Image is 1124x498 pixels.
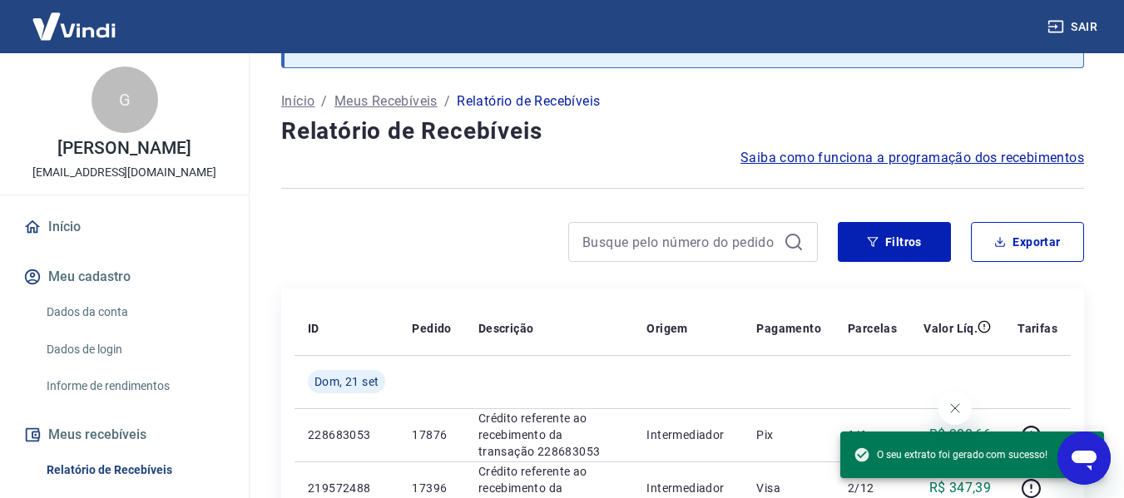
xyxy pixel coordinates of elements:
p: Relatório de Recebíveis [457,91,600,111]
p: 219572488 [308,480,385,496]
p: 228683053 [308,427,385,443]
p: R$ 288,66 [929,425,992,445]
p: Origem [646,320,687,337]
p: 2/12 [848,480,897,496]
p: Pedido [412,320,451,337]
span: Dom, 21 set [314,373,379,390]
p: 1/1 [848,427,897,443]
h4: Relatório de Recebíveis [281,115,1084,148]
p: Tarifas [1018,320,1057,337]
button: Meu cadastro [20,259,229,295]
p: Pagamento [756,320,821,337]
p: ID [308,320,319,337]
span: O seu extrato foi gerado com sucesso! [854,446,1047,463]
p: [PERSON_NAME] [57,140,191,157]
a: Início [281,91,314,111]
button: Sair [1044,12,1104,42]
p: Intermediador [646,427,730,443]
p: Descrição [478,320,534,337]
p: / [321,91,327,111]
p: R$ 347,39 [929,478,992,498]
a: Meus Recebíveis [334,91,438,111]
div: G [92,67,158,133]
span: Olá! Precisa de ajuda? [10,12,140,25]
a: Saiba como funciona a programação dos recebimentos [740,148,1084,168]
a: Informe de rendimentos [40,369,229,403]
button: Exportar [971,222,1084,262]
p: Parcelas [848,320,897,337]
a: Início [20,209,229,245]
p: 17396 [412,480,451,496]
a: Dados de login [40,333,229,367]
p: Intermediador [646,480,730,496]
iframe: Fechar mensagem [938,392,972,425]
input: Busque pelo número do pedido [582,229,777,254]
img: Vindi [20,1,128,52]
p: Pix [756,427,821,443]
p: [EMAIL_ADDRESS][DOMAIN_NAME] [32,164,216,181]
p: / [444,91,450,111]
p: Crédito referente ao recebimento da transação 228683053 [478,410,621,460]
p: Valor Líq. [923,320,978,337]
p: 17876 [412,427,451,443]
iframe: Botão para abrir a janela de mensagens [1057,431,1111,485]
button: Meus recebíveis [20,417,229,453]
p: Visa [756,480,821,496]
a: Dados da conta [40,295,229,329]
a: Relatório de Recebíveis [40,453,229,487]
button: Filtros [838,222,951,262]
